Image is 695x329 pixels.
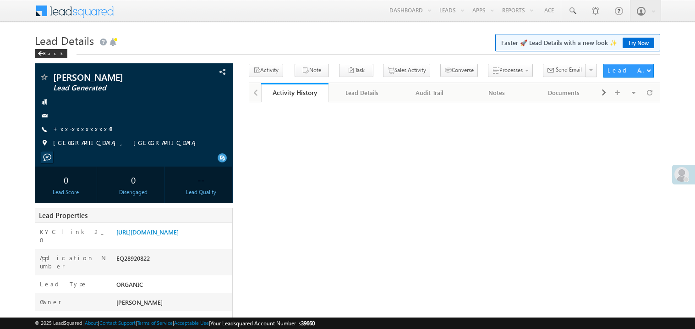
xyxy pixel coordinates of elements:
div: Disengaged [104,188,162,196]
div: Audit Trail [403,87,455,98]
a: Audit Trail [396,83,463,102]
a: Terms of Service [137,320,173,326]
a: Activity History [261,83,328,102]
a: +xx-xxxxxxxx43 [53,125,113,133]
span: 39660 [301,320,315,327]
div: -- [172,171,230,188]
button: Note [295,64,329,77]
span: Send Email [556,66,582,74]
div: Lead Actions [607,66,646,74]
span: Processes [499,67,523,73]
div: 0 [37,171,95,188]
label: Owner [40,298,61,306]
span: © 2025 LeadSquared | | | | | [35,319,315,328]
label: KYC link 2_0 [40,228,107,244]
a: Lead Details [328,83,396,102]
a: About [85,320,98,326]
span: Faster 🚀 Lead Details with a new look ✨ [501,38,654,47]
button: Task [339,64,373,77]
a: Try Now [623,38,654,48]
span: Lead Details [35,33,94,48]
div: Documents [538,87,590,98]
button: Send Email [543,64,586,77]
span: [PERSON_NAME] [53,72,176,82]
a: Documents [531,83,598,102]
button: Processes [488,64,533,77]
div: ORGANIC [114,280,232,293]
div: Lead Details [336,87,388,98]
span: Lead Properties [39,211,88,220]
a: Contact Support [99,320,136,326]
button: Converse [440,64,478,77]
label: Lead Type [40,280,88,288]
span: [GEOGRAPHIC_DATA], [GEOGRAPHIC_DATA] [53,139,201,148]
a: Back [35,49,72,56]
div: 0 [104,171,162,188]
button: Sales Activity [383,64,430,77]
button: Activity [249,64,283,77]
div: Lead Quality [172,188,230,196]
div: Activity History [268,88,322,97]
button: Lead Actions [603,64,654,78]
a: Acceptable Use [174,320,209,326]
div: Back [35,49,67,58]
div: Lead Score [37,188,95,196]
span: [PERSON_NAME] [116,298,163,306]
span: Your Leadsquared Account Number is [210,320,315,327]
a: [URL][DOMAIN_NAME] [116,228,179,236]
div: EQ28920822 [114,254,232,267]
label: Application Number [40,254,107,270]
a: Notes [463,83,531,102]
div: Notes [471,87,522,98]
span: Lead Generated [53,84,176,93]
